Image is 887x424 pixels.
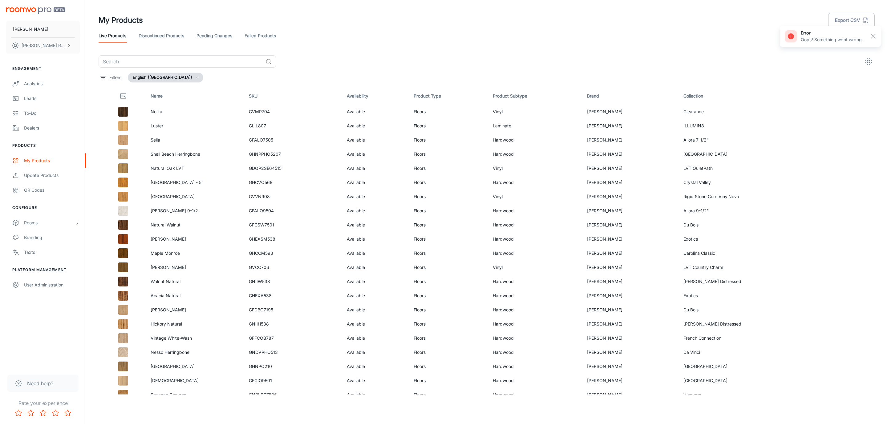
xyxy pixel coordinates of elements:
a: Hickory Natural [151,321,182,326]
td: [PERSON_NAME] [582,331,678,345]
a: Maple Monroe [151,250,180,256]
td: Hardwood [488,232,582,246]
td: [PERSON_NAME] [582,232,678,246]
td: Available [342,374,409,388]
td: GFDBO7195 [244,303,342,317]
a: [DEMOGRAPHIC_DATA] [151,378,199,383]
h6: error [801,30,863,36]
td: [GEOGRAPHIC_DATA] [678,147,777,161]
td: Floors [409,119,488,133]
td: [GEOGRAPHIC_DATA] [678,374,777,388]
td: GHNPPHO5207 [244,147,342,161]
td: GFGIO9501 [244,374,342,388]
td: LVT Country Charm [678,260,777,274]
td: Rigid Stone Core VinylNova [678,190,777,204]
td: Floors [409,232,488,246]
a: Nolita [151,109,162,114]
td: [PERSON_NAME] Distressed [678,274,777,289]
td: Available [342,388,409,402]
a: Discontinued Products [139,28,184,43]
div: To-do [24,110,80,117]
td: [PERSON_NAME] [582,218,678,232]
td: Vineyard [678,388,777,402]
td: Hardwood [488,331,582,345]
td: Hardwood [488,317,582,331]
td: Available [342,218,409,232]
td: [PERSON_NAME] [582,388,678,402]
td: GHCCM593 [244,246,342,260]
td: Available [342,331,409,345]
td: Available [342,161,409,175]
td: [PERSON_NAME] [582,246,678,260]
td: GHEXSM538 [244,232,342,246]
th: Product Type [409,87,488,105]
th: Collection [678,87,777,105]
button: Export CSV [828,13,875,28]
td: Available [342,119,409,133]
td: [PERSON_NAME] [582,303,678,317]
button: Rate 3 star [37,407,49,419]
td: Exotics [678,232,777,246]
td: Da Vinci [678,345,777,359]
td: GHNPO210 [244,359,342,374]
td: GNDVPHO513 [244,345,342,359]
td: GFALO7505 [244,133,342,147]
td: Floors [409,388,488,402]
p: [PERSON_NAME] Redfield [22,42,65,49]
button: Rate 4 star [49,407,62,419]
button: [PERSON_NAME] [6,21,80,37]
td: Du Bois [678,218,777,232]
td: Hardwood [488,204,582,218]
button: Rate 5 star [62,407,74,419]
td: Floors [409,331,488,345]
td: Available [342,260,409,274]
div: Branding [24,234,80,241]
button: Rate 1 star [12,407,25,419]
td: GHCVO568 [244,175,342,190]
a: Acacia Natural [151,293,180,298]
td: Hardwood [488,218,582,232]
td: [PERSON_NAME] [582,175,678,190]
th: SKU [244,87,342,105]
td: Floors [409,289,488,303]
img: Roomvo PRO Beta [6,7,65,14]
td: Exotics [678,289,777,303]
td: [PERSON_NAME] [582,359,678,374]
td: Clearance [678,105,777,119]
td: Floors [409,274,488,289]
td: Floors [409,345,488,359]
span: Need help? [27,380,53,387]
td: Available [342,133,409,147]
a: Sella [151,137,160,142]
td: Du Bois [678,303,777,317]
a: [GEOGRAPHIC_DATA] - 5” [151,180,203,185]
td: Vinyl [488,260,582,274]
td: Floors [409,190,488,204]
a: Failed Products [245,28,276,43]
td: Hardwood [488,133,582,147]
td: Floors [409,105,488,119]
td: Available [342,289,409,303]
td: GLIL807 [244,119,342,133]
a: Walnut Natural [151,279,180,284]
td: Hardwood [488,374,582,388]
td: GVMP704 [244,105,342,119]
td: GNIIH538 [244,317,342,331]
td: [PERSON_NAME] [582,289,678,303]
td: [PERSON_NAME] [582,274,678,289]
th: Availability [342,87,409,105]
td: Available [342,232,409,246]
td: Floors [409,303,488,317]
td: Available [342,175,409,190]
td: GFALO9504 [244,204,342,218]
td: [PERSON_NAME] [582,161,678,175]
button: English ([GEOGRAPHIC_DATA]) [128,73,203,82]
a: Vintage White-Wash [151,335,192,341]
svg: Thumbnail [119,92,127,100]
td: Available [342,317,409,331]
button: [PERSON_NAME] Redfield [6,38,80,54]
td: [PERSON_NAME] [582,204,678,218]
td: LVT QuietPath [678,161,777,175]
td: Hardwood [488,274,582,289]
td: Floors [409,260,488,274]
